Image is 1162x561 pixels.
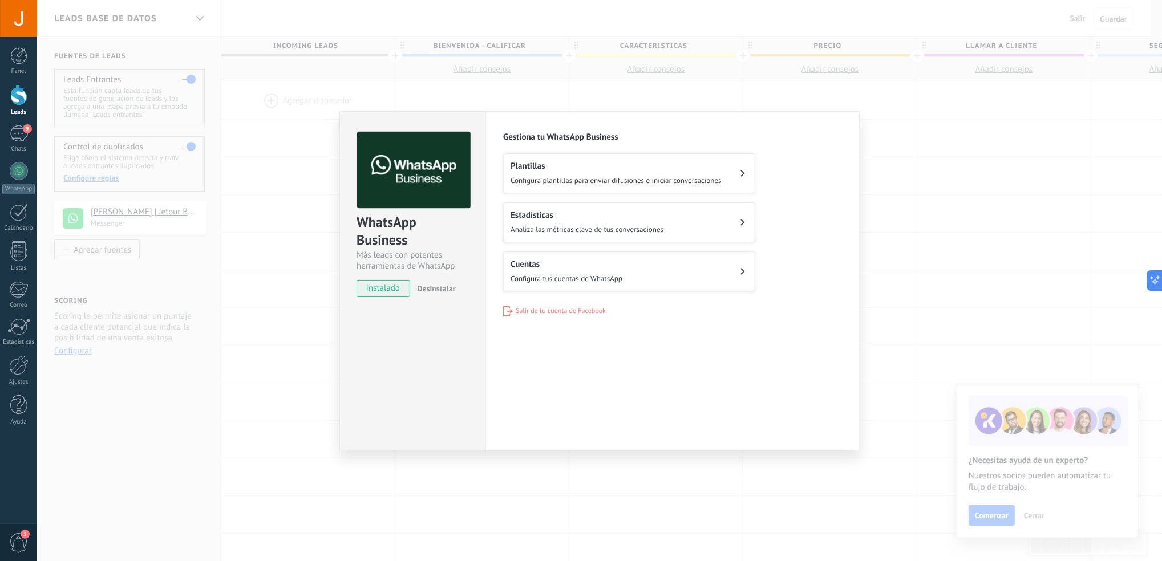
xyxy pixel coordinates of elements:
[2,109,35,116] div: Leads
[503,202,755,242] button: EstadísticasAnaliza las métricas clave de tus conversaciones
[413,280,456,297] button: Desinstalar
[418,283,456,294] span: Desinstalar
[511,225,663,234] span: Analiza las métricas clave de tus conversaciones
[2,379,35,386] div: Ajustes
[2,418,35,426] div: Ayuda
[357,132,471,209] img: logo_main.png
[511,176,722,185] span: Configura plantillas para enviar difusiones e iniciar conversaciones
[2,184,35,194] div: WhatsApp
[511,210,663,221] h2: Estadísticas
[503,132,842,143] h2: Gestiona tu WhatsApp Business
[357,250,469,271] div: Más leads con potentes herramientas de WhatsApp
[357,213,469,250] div: WhatsApp Business
[357,280,409,297] span: instalado
[2,302,35,309] div: Correo
[503,251,755,291] button: CuentasConfigura tus cuentas de WhatsApp
[2,68,35,75] div: Panel
[2,145,35,153] div: Chats
[21,530,30,539] span: 3
[503,306,606,316] button: Salir de tu cuenta de Facebook
[511,259,622,270] h2: Cuentas
[2,265,35,272] div: Listas
[2,225,35,232] div: Calendario
[23,124,32,133] span: 9
[2,339,35,346] div: Estadísticas
[511,161,722,172] h2: Plantillas
[503,153,755,193] button: PlantillasConfigura plantillas para enviar difusiones e iniciar conversaciones
[511,274,622,283] span: Configura tus cuentas de WhatsApp
[516,307,606,315] span: Salir de tu cuenta de Facebook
